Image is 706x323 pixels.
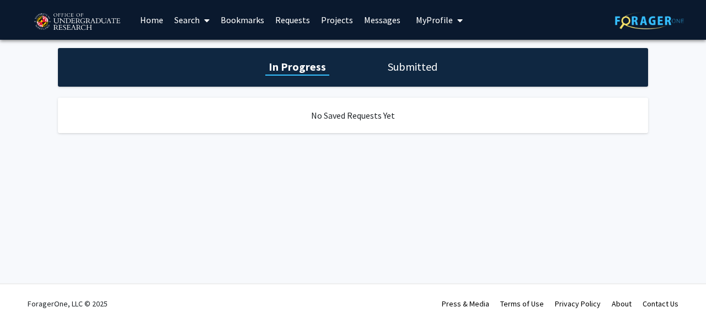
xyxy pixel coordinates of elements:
[555,299,601,309] a: Privacy Policy
[384,59,441,75] h1: Submitted
[359,1,406,39] a: Messages
[28,284,108,323] div: ForagerOne, LLC © 2025
[8,273,47,315] iframe: Chat
[500,299,544,309] a: Terms of Use
[643,299,678,309] a: Contact Us
[169,1,215,39] a: Search
[315,1,359,39] a: Projects
[135,1,169,39] a: Home
[416,14,453,25] span: My Profile
[270,1,315,39] a: Requests
[30,8,124,36] img: University of Maryland Logo
[265,59,329,75] h1: In Progress
[58,98,648,133] div: No Saved Requests Yet
[215,1,270,39] a: Bookmarks
[612,299,632,309] a: About
[442,299,489,309] a: Press & Media
[615,12,684,29] img: ForagerOne Logo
